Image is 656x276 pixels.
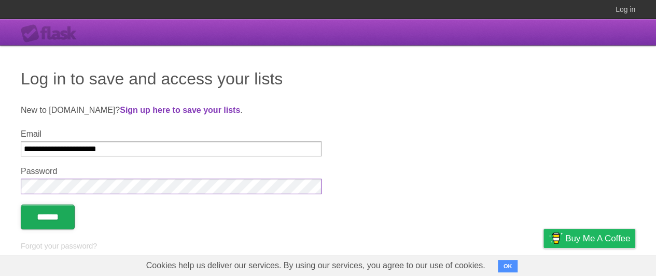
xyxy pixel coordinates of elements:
[120,106,240,114] a: Sign up here to save your lists
[21,242,97,250] a: Forgot your password?
[543,229,635,248] a: Buy me a coffee
[21,167,322,176] label: Password
[498,260,518,272] button: OK
[136,255,496,276] span: Cookies help us deliver our services. By using our services, you agree to our use of cookies.
[21,129,322,139] label: Email
[21,66,635,91] h1: Log in to save and access your lists
[549,229,563,247] img: Buy me a coffee
[565,229,630,248] span: Buy me a coffee
[21,24,83,43] div: Flask
[21,104,635,117] p: New to [DOMAIN_NAME]? .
